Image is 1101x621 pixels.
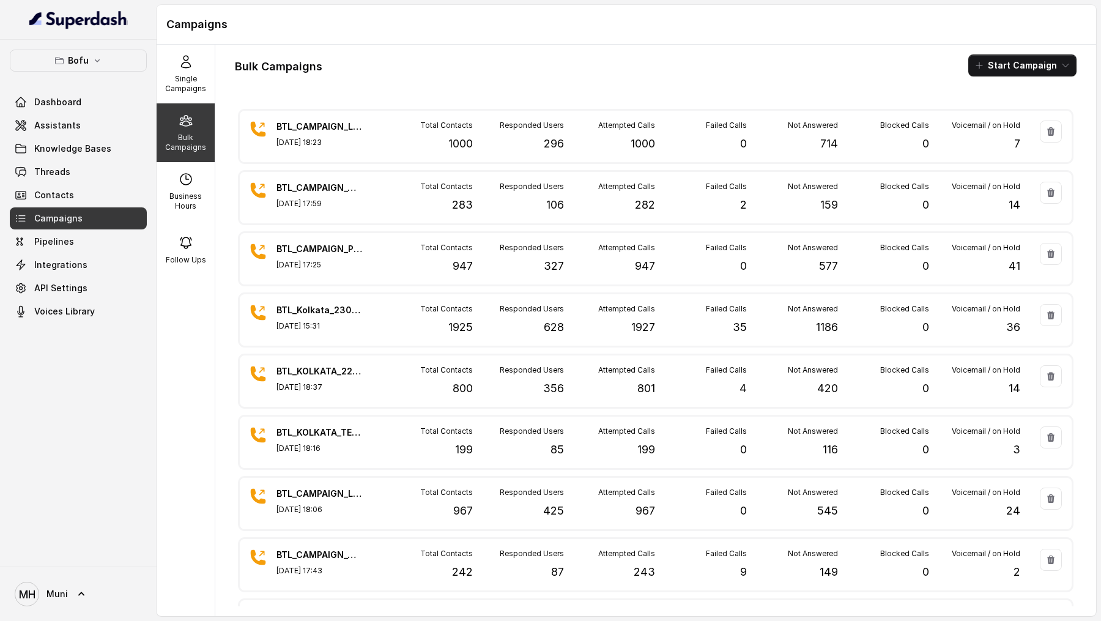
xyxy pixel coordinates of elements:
p: 35 [733,319,747,336]
a: API Settings [10,277,147,299]
a: Knowledge Bases [10,138,147,160]
p: 3 [1013,441,1020,458]
p: 947 [453,258,473,275]
p: Attempted Calls [598,304,655,314]
p: 801 [637,380,655,397]
p: Total Contacts [420,365,473,375]
span: Assistants [34,119,81,132]
p: Failed Calls [706,365,747,375]
p: Total Contacts [420,549,473,559]
span: Muni [46,588,68,600]
p: 1927 [631,319,655,336]
p: Blocked Calls [880,488,929,497]
p: 0 [922,319,929,336]
p: [DATE] 18:23 [276,138,362,147]
span: Voices Library [34,305,95,318]
p: Total Contacts [420,304,473,314]
p: 149 [820,563,838,581]
p: Not Answered [788,365,838,375]
p: Blocked Calls [880,426,929,436]
p: 4 [740,380,747,397]
a: Campaigns [10,207,147,229]
p: 9 [740,563,747,581]
p: 545 [817,502,838,519]
p: Responded Users [500,182,564,192]
a: Contacts [10,184,147,206]
p: 36 [1006,319,1020,336]
a: Integrations [10,254,147,276]
p: [DATE] 17:59 [276,199,362,209]
p: Failed Calls [706,304,747,314]
text: MH [19,588,35,601]
a: Assistants [10,114,147,136]
p: Voicemail / on Hold [952,549,1020,559]
p: Failed Calls [706,426,747,436]
p: BTL_CAMPAIGN_LUD_LUDHIANA_250825_01 [276,121,362,133]
p: Bofu [68,53,89,68]
p: Responded Users [500,426,564,436]
p: Total Contacts [420,121,473,130]
p: Voicemail / on Hold [952,121,1020,130]
p: 0 [922,563,929,581]
p: Attempted Calls [598,182,655,192]
p: 14 [1009,380,1020,397]
p: 714 [820,135,838,152]
p: Blocked Calls [880,549,929,559]
p: Responded Users [500,488,564,497]
p: 0 [922,441,929,458]
p: BTL_KOLKATA_TEST [276,426,362,439]
p: Responded Users [500,121,564,130]
p: Total Contacts [420,488,473,497]
p: 283 [452,196,473,214]
p: Not Answered [788,426,838,436]
p: 577 [819,258,838,275]
p: Blocked Calls [880,182,929,192]
a: Dashboard [10,91,147,113]
p: Responded Users [500,304,564,314]
p: BTL_CAMPAIGN_GGN_GURGAON_220825_01 [276,549,362,561]
p: Bulk Campaigns [161,133,210,152]
a: Threads [10,161,147,183]
p: Not Answered [788,182,838,192]
p: 199 [455,441,473,458]
p: Single Campaigns [161,74,210,94]
p: BTL_CAMPAIGN_GGN_GURGAON_250825_01 [276,182,362,194]
p: Failed Calls [706,488,747,497]
span: Integrations [34,259,87,271]
p: 282 [635,196,655,214]
p: Responded Users [500,549,564,559]
p: Attempted Calls [598,426,655,436]
p: 628 [544,319,564,336]
p: Attempted Calls [598,488,655,497]
p: Total Contacts [420,182,473,192]
p: Voicemail / on Hold [952,365,1020,375]
p: BTL_Kolkata_2308_1 [276,304,362,316]
p: Blocked Calls [880,365,929,375]
span: Threads [34,166,70,178]
button: Start Campaign [968,54,1077,76]
p: 85 [550,441,564,458]
p: 159 [820,196,838,214]
p: 1186 [816,319,838,336]
p: 0 [922,502,929,519]
p: [DATE] 17:43 [276,566,362,576]
p: Follow Ups [166,255,206,265]
p: [DATE] 18:37 [276,382,362,392]
p: Voicemail / on Hold [952,426,1020,436]
p: Voicemail / on Hold [952,182,1020,192]
p: Not Answered [788,304,838,314]
p: 967 [636,502,655,519]
p: [DATE] 17:25 [276,260,362,270]
p: Attempted Calls [598,549,655,559]
p: Business Hours [161,192,210,211]
img: light.svg [29,10,128,29]
p: Not Answered [788,549,838,559]
p: 1925 [448,319,473,336]
p: 420 [817,380,838,397]
p: 199 [637,441,655,458]
p: 0 [922,380,929,397]
p: 87 [551,563,564,581]
p: 0 [740,441,747,458]
p: Attempted Calls [598,365,655,375]
button: Bofu [10,50,147,72]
